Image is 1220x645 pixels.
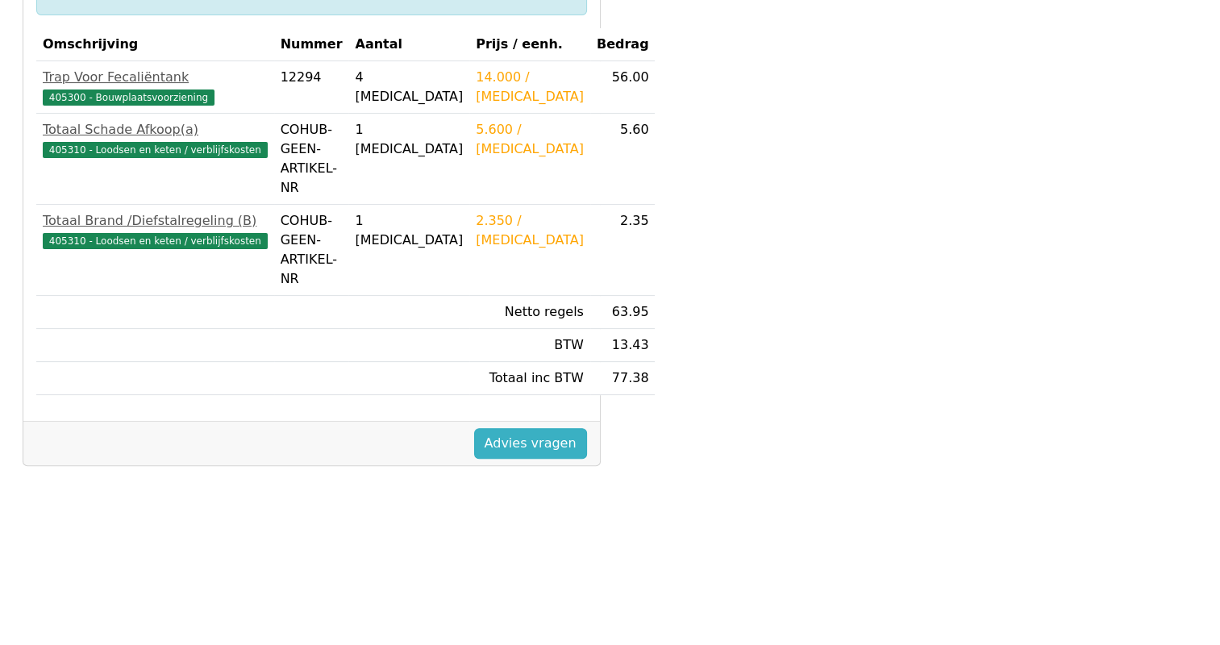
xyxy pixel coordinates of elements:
td: COHUB-GEEN-ARTIKEL-NR [274,205,349,296]
div: 14.000 / [MEDICAL_DATA] [476,68,584,106]
div: 1 [MEDICAL_DATA] [355,211,463,250]
td: 63.95 [590,296,656,329]
th: Aantal [348,28,469,61]
th: Nummer [274,28,349,61]
td: Netto regels [469,296,590,329]
div: 2.350 / [MEDICAL_DATA] [476,211,584,250]
span: 405300 - Bouwplaatsvoorziening [43,89,214,106]
td: 5.60 [590,114,656,205]
span: 405310 - Loodsen en keten / verblijfskosten [43,142,268,158]
th: Omschrijving [36,28,274,61]
th: Bedrag [590,28,656,61]
div: 1 [MEDICAL_DATA] [355,120,463,159]
td: 2.35 [590,205,656,296]
a: Trap Voor Fecaliëntank405300 - Bouwplaatsvoorziening [43,68,268,106]
div: Totaal Schade Afkoop(a) [43,120,268,139]
div: Trap Voor Fecaliëntank [43,68,268,87]
a: Advies vragen [474,428,587,459]
td: BTW [469,329,590,362]
a: Totaal Brand /Diefstalregeling (B)405310 - Loodsen en keten / verblijfskosten [43,211,268,250]
a: Totaal Schade Afkoop(a)405310 - Loodsen en keten / verblijfskosten [43,120,268,159]
div: Totaal Brand /Diefstalregeling (B) [43,211,268,231]
div: 4 [MEDICAL_DATA] [355,68,463,106]
td: Totaal inc BTW [469,362,590,395]
th: Prijs / eenh. [469,28,590,61]
td: 56.00 [590,61,656,114]
td: 13.43 [590,329,656,362]
div: 5.600 / [MEDICAL_DATA] [476,120,584,159]
td: 77.38 [590,362,656,395]
td: 12294 [274,61,349,114]
td: COHUB-GEEN-ARTIKEL-NR [274,114,349,205]
span: 405310 - Loodsen en keten / verblijfskosten [43,233,268,249]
